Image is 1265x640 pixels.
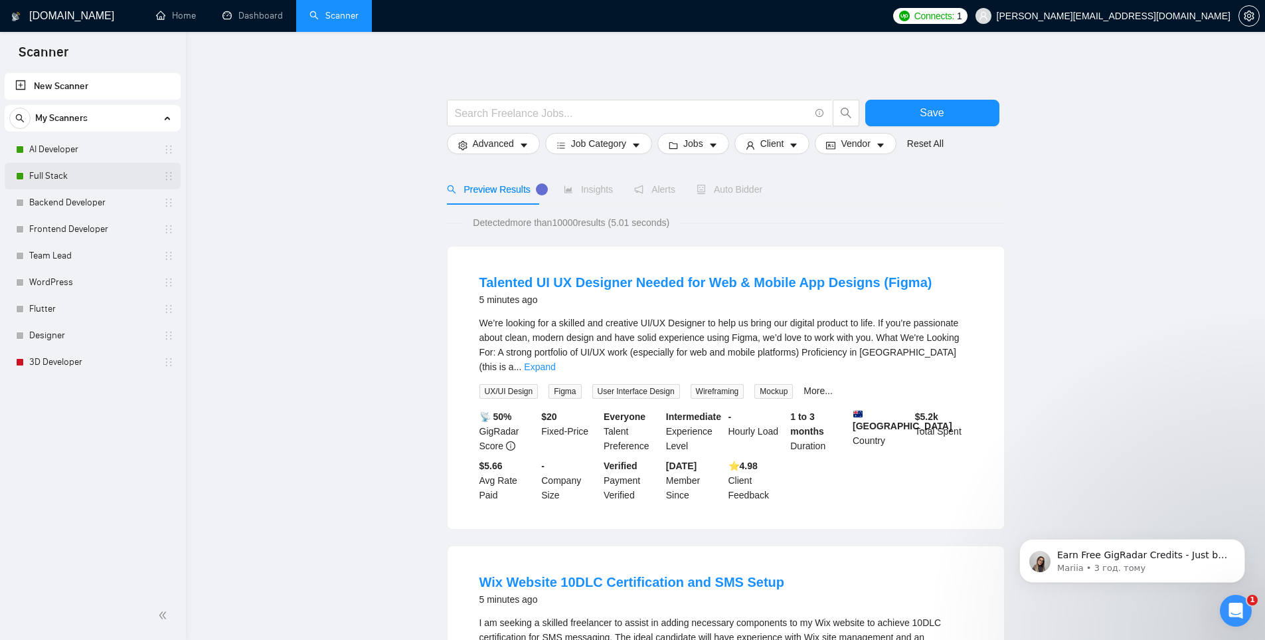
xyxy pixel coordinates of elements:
div: GigRadar Score [477,409,539,453]
span: Client [760,136,784,151]
b: $ 5.2k [915,411,938,422]
div: Avg Rate Paid [477,459,539,502]
span: We’re looking for a skilled and creative UI/UX Designer to help us bring our digital product to l... [479,318,960,372]
span: holder [163,224,174,235]
b: $5.66 [479,461,503,471]
span: double-left [158,609,171,622]
button: folderJobscaret-down [657,133,729,154]
button: Save [865,100,999,126]
span: caret-down [519,140,529,150]
div: Payment Verified [601,459,663,502]
a: Designer [29,322,155,349]
span: Scanner [8,43,79,70]
img: 🇦🇺 [853,409,863,419]
div: 5 minutes ago [479,292,932,308]
span: holder [163,330,174,341]
div: 5 minutes ago [479,591,785,607]
span: holder [163,197,174,208]
iframe: Intercom live chat [1220,595,1252,627]
span: Job Category [571,136,626,151]
span: holder [163,251,174,261]
span: Mockup [754,384,793,399]
button: setting [1238,5,1260,27]
div: Fixed-Price [539,409,601,453]
li: New Scanner [5,73,181,100]
span: robot [697,185,706,194]
span: area-chart [564,185,573,194]
button: search [9,108,31,129]
span: info-circle [506,441,515,451]
b: - [728,411,732,422]
span: search [447,185,456,194]
li: My Scanners [5,105,181,375]
b: 1 to 3 months [790,411,824,437]
span: holder [163,277,174,288]
a: Wix Website 10DLC Certification and SMS Setup [479,575,785,589]
span: Connects: [914,9,954,23]
b: Verified [604,461,637,471]
div: Hourly Load [726,409,788,453]
span: info-circle [815,109,824,118]
a: Reset All [907,136,944,151]
span: idcard [826,140,835,150]
a: Full Stack [29,163,155,189]
span: Detected more than 10000 results (5.01 seconds) [464,215,679,230]
a: Frontend Developer [29,216,155,243]
span: UX/UI Design [479,384,539,399]
span: caret-down [789,140,798,150]
span: user [979,11,988,21]
span: Advanced [473,136,514,151]
span: notification [634,185,643,194]
input: Search Freelance Jobs... [455,105,809,122]
span: Wireframing [691,384,744,399]
a: Flutter [29,296,155,322]
b: $ 20 [541,411,556,422]
span: caret-down [876,140,885,150]
a: Backend Developer [29,189,155,216]
span: ... [514,362,522,372]
b: 📡 50% [479,411,512,422]
b: [DATE] [666,461,697,471]
span: user [746,140,755,150]
b: Everyone [604,411,645,422]
div: Country [850,409,912,453]
span: holder [163,304,174,314]
div: Member Since [663,459,726,502]
b: [GEOGRAPHIC_DATA] [853,409,952,431]
span: holder [163,357,174,368]
span: Insights [564,184,613,195]
b: Intermediate [666,411,721,422]
span: bars [556,140,566,150]
span: caret-down [632,140,641,150]
b: - [541,461,545,471]
div: Total Spent [912,409,975,453]
b: ⭐️ 4.98 [728,461,758,471]
span: Figma [548,384,581,399]
a: New Scanner [15,73,170,100]
a: More... [803,385,833,396]
span: Vendor [841,136,870,151]
div: Company Size [539,459,601,502]
img: logo [11,6,21,27]
a: 3D Developer [29,349,155,375]
span: My Scanners [35,105,88,132]
a: Team Lead [29,243,155,269]
span: Jobs [683,136,703,151]
iframe: Intercom notifications повідомлення [999,511,1265,604]
span: Alerts [634,184,675,195]
span: holder [163,171,174,181]
a: Talented UI UX Designer Needed for Web & Mobile App Designs (Figma) [479,275,932,290]
span: 1 [957,9,962,23]
span: search [10,114,30,123]
button: settingAdvancedcaret-down [447,133,540,154]
button: idcardVendorcaret-down [815,133,896,154]
a: homeHome [156,10,196,21]
span: Save [920,104,944,121]
span: folder [669,140,678,150]
span: search [833,107,859,119]
span: setting [458,140,467,150]
span: holder [163,144,174,155]
div: We’re looking for a skilled and creative UI/UX Designer to help us bring our digital product to l... [479,316,972,374]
